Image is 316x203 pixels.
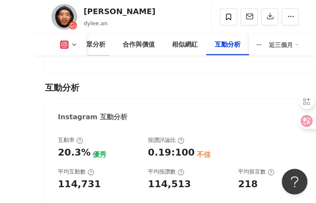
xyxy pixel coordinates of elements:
[58,146,90,159] div: 20.3%
[148,178,191,191] div: 114,513
[58,112,127,122] div: Instagram 互動分析
[172,40,198,50] div: 相似網紅
[45,82,79,94] div: 互動分析
[238,168,274,176] div: 平均留言數
[148,146,195,159] div: 0.19:100
[197,150,211,159] div: 不佳
[148,136,184,144] div: 按讚評論比
[282,169,307,194] iframe: Help Scout Beacon - Open
[123,40,155,50] div: 合作與價值
[269,38,299,52] div: 近三個月
[58,136,83,144] div: 互動率
[51,4,77,30] img: KOL Avatar
[93,150,106,159] div: 優秀
[84,6,155,17] div: [PERSON_NAME]
[58,168,94,176] div: 平均互動數
[215,40,241,50] div: 互動分析
[58,178,101,191] div: 114,731
[80,40,105,50] div: 受眾分析
[238,178,258,191] div: 218
[84,20,108,26] span: dylee.an
[148,168,184,176] div: 平均按讚數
